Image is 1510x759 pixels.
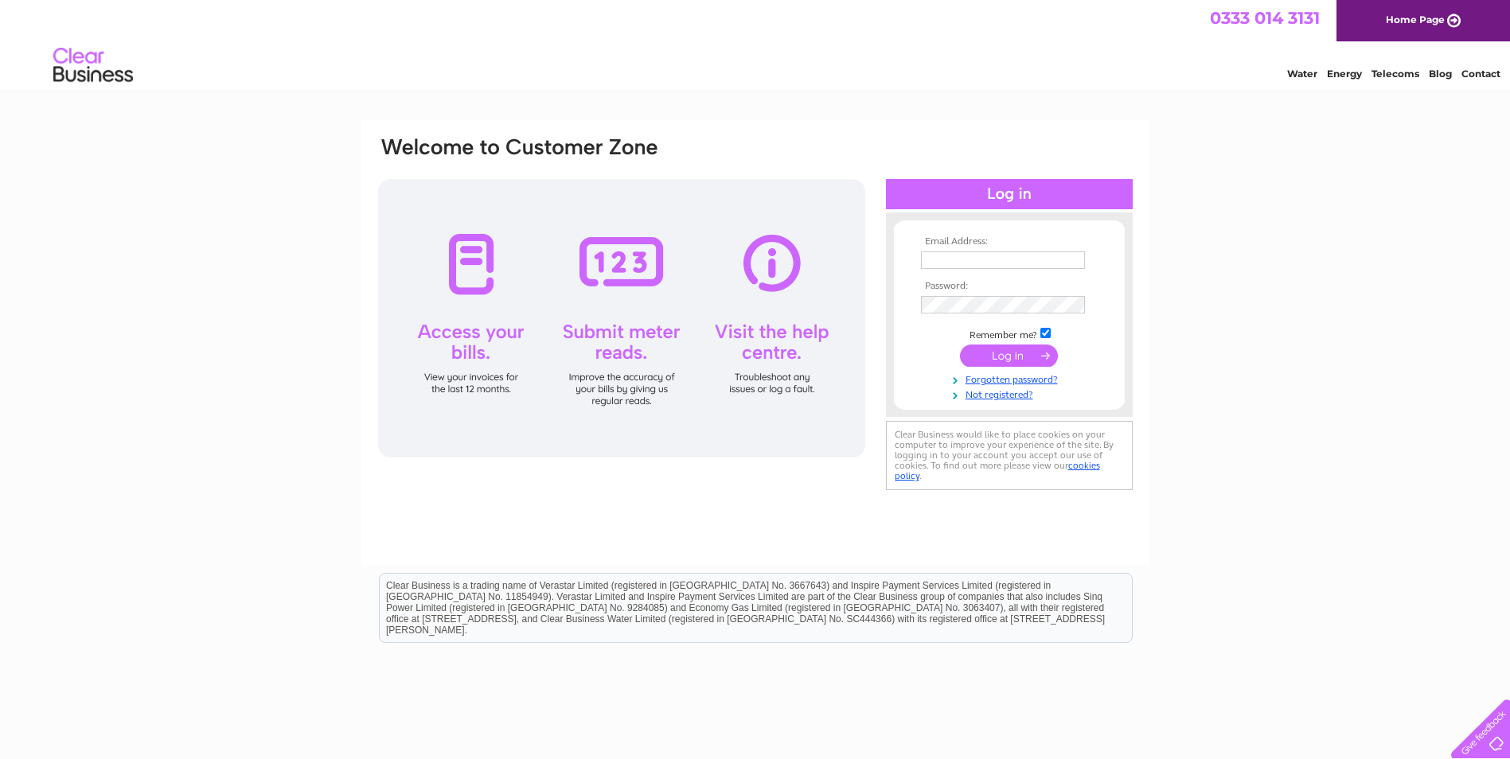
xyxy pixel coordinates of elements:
[1210,8,1320,28] a: 0333 014 3131
[895,460,1100,481] a: cookies policy
[53,41,134,90] img: logo.png
[886,421,1133,490] div: Clear Business would like to place cookies on your computer to improve your experience of the sit...
[917,236,1102,247] th: Email Address:
[380,9,1132,77] div: Clear Business is a trading name of Verastar Limited (registered in [GEOGRAPHIC_DATA] No. 3667643...
[1371,68,1419,80] a: Telecoms
[1327,68,1362,80] a: Energy
[1429,68,1452,80] a: Blog
[921,386,1102,401] a: Not registered?
[1287,68,1317,80] a: Water
[917,281,1102,292] th: Password:
[921,371,1102,386] a: Forgotten password?
[1461,68,1500,80] a: Contact
[960,344,1058,367] input: Submit
[917,325,1102,341] td: Remember me?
